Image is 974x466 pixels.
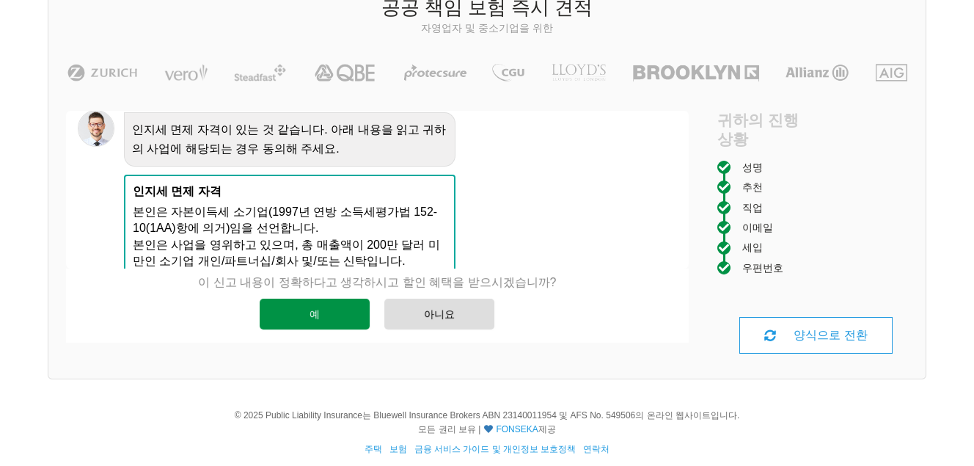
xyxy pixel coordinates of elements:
[583,444,609,454] a: 연락처
[870,64,913,81] img: AIG | 공공책임보험
[418,424,480,434] font: 모든 권리 보유 |
[414,444,576,454] a: 금융 서비스 가이드 및 개인정보 보호정책
[133,239,440,267] font: 본인은 사업을 영위하고 있으며, 총 매출액이 200만 달러 미만인 소기업 개인/파트너십/회사 및/또는 신탁입니다.
[742,241,763,253] font: 세입
[543,64,614,81] img: 로이드 | 공공책임보험
[794,329,867,341] font: 양식으로 전환
[398,64,472,81] img: 프로텍슈어 | 공공책임보험
[421,22,553,34] font: 자영업자 및 중소기업을 위한
[717,112,799,147] font: 귀하의 진행 상황
[496,424,538,434] a: FONSEKA
[742,202,763,214] font: 직업
[627,64,764,81] img: 브루클린 | 공공책임보험
[742,222,773,233] font: 이메일
[61,64,144,81] img: 취리히 | 공공책임보험
[365,444,382,454] a: 주택
[306,64,385,81] img: QBE | 공공책임보험
[158,64,214,81] img: 베로 | 공공책임보험
[486,64,530,81] img: CGU | 공공책임보험
[389,444,407,454] a: 보험
[228,64,293,81] img: 스테드패스트 | 공공책임보험
[198,276,556,288] font: 이 신고 내용이 정확하다고 생각하시고 할인 혜택을 받으시겠습니까?
[538,424,556,434] font: 제공
[742,181,763,193] font: 추천
[778,64,856,81] img: 알리안츠 | 공공책임보험
[132,123,446,155] font: 인지세 면제 자격이 있는 것 같습니다. 아래 내용을 읽고 귀하의 사업에 해당되는 경우 동의해 주세요.
[742,161,763,173] font: 성명
[424,308,455,320] font: 아니요
[742,262,783,274] font: 우편번호
[133,205,437,234] font: 본인은 자본이득세 소기업(1997년 연방 소득세평가법 152-10(1AA)항에 의거)임을 선언합니다.
[133,185,221,197] font: 인지세 면제 자격
[235,410,740,421] font: © 2025 Public Liability Insurance는 Bluewell Insurance Brokers ABN 23140011954 및 AFS No. 549506의 온...
[310,308,320,320] font: 예
[78,110,114,147] img: 챗봇 | PLI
